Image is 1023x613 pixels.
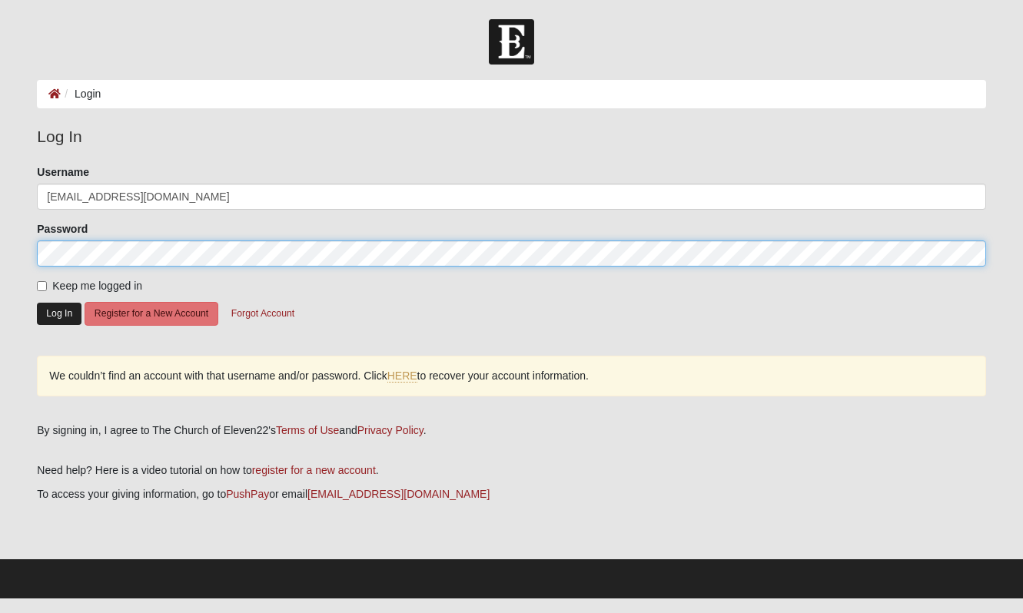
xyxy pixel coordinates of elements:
span: Keep me logged in [52,280,142,292]
input: Keep me logged in [37,281,47,291]
div: We couldn’t find an account with that username and/or password. Click to recover your account inf... [37,356,985,396]
li: Login [61,86,101,102]
div: By signing in, I agree to The Church of Eleven22's and . [37,422,985,439]
a: HERE [387,369,417,383]
a: Privacy Policy [357,424,423,436]
label: Username [37,164,89,180]
button: Forgot Account [221,302,304,326]
a: [EMAIL_ADDRESS][DOMAIN_NAME] [307,488,490,500]
label: Password [37,221,88,237]
legend: Log In [37,124,985,149]
a: PushPay [226,488,269,500]
button: Log In [37,303,81,325]
img: Church of Eleven22 Logo [489,19,534,65]
a: Terms of Use [276,424,339,436]
button: Register for a New Account [85,302,218,326]
a: register for a new account [252,464,376,476]
p: To access your giving information, go to or email [37,486,985,502]
p: Need help? Here is a video tutorial on how to . [37,462,985,479]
